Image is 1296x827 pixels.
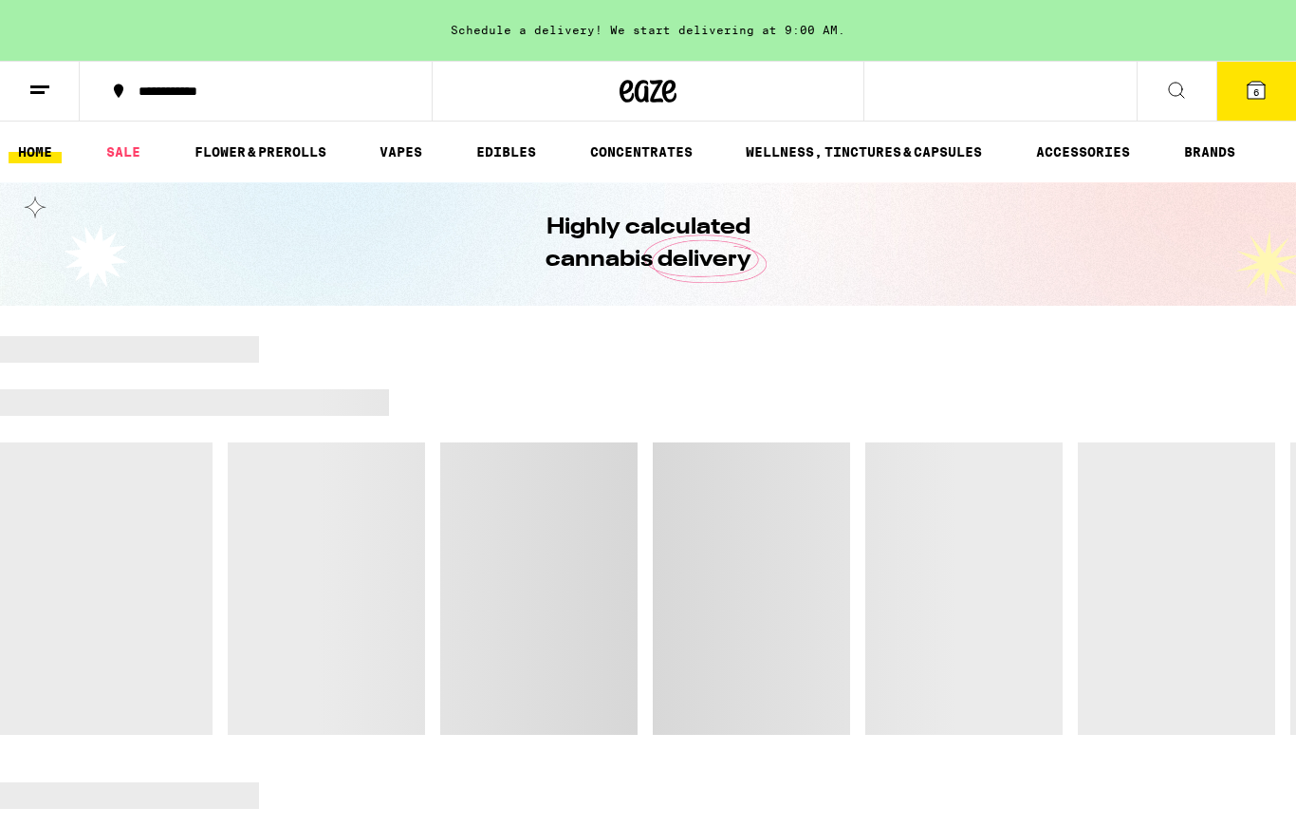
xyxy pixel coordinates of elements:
[1027,141,1139,163] a: ACCESSORIES
[185,141,336,163] a: FLOWER & PREROLLS
[491,212,805,276] h1: Highly calculated cannabis delivery
[581,141,702,163] a: CONCENTRATES
[1175,141,1245,163] a: BRANDS
[9,141,62,163] a: HOME
[97,141,150,163] a: SALE
[1253,86,1259,98] span: 6
[736,141,991,163] a: WELLNESS, TINCTURES & CAPSULES
[370,141,432,163] a: VAPES
[1216,62,1296,121] button: 6
[467,141,546,163] a: EDIBLES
